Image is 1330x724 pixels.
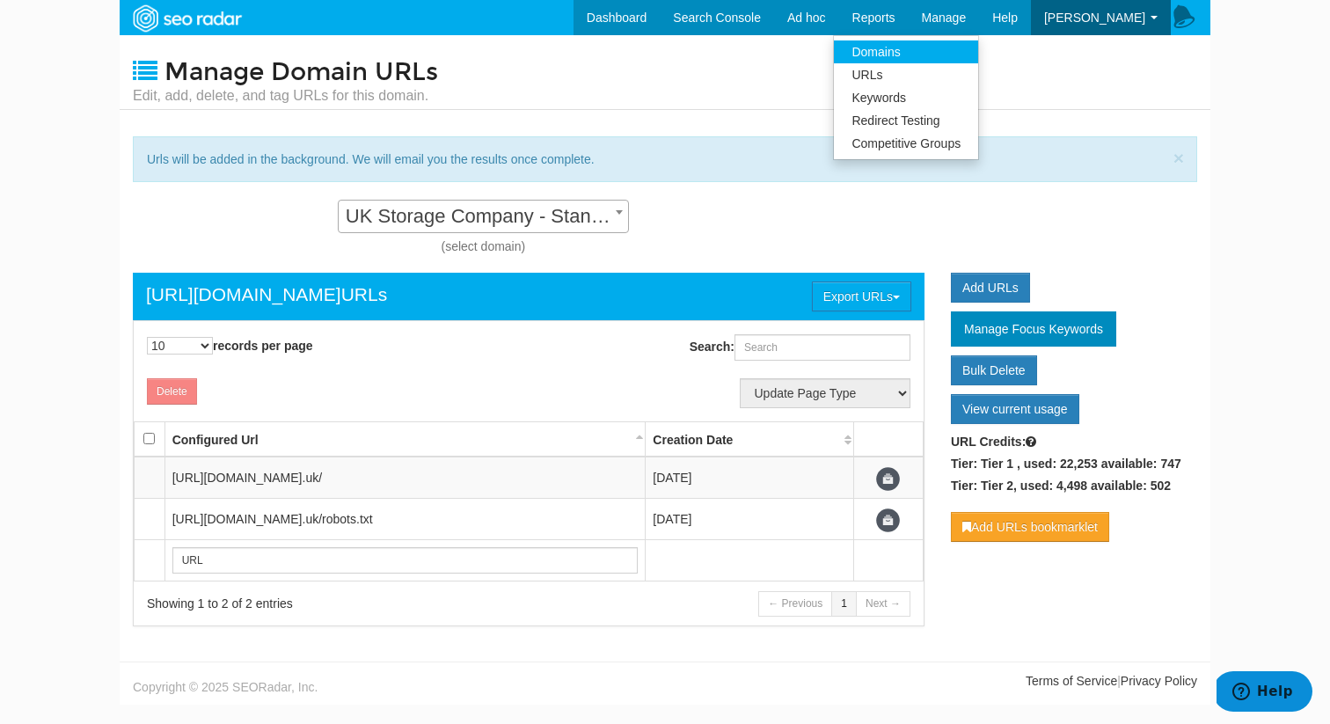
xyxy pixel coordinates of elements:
span: uk/robots.txt [305,512,372,526]
a: Add URLs [951,273,1030,303]
span: UK Storage Company - Standard [339,204,628,229]
div: (select domain) [133,238,834,255]
a: Add URLs bookmarklet [951,512,1109,542]
span: Update URL [876,467,900,491]
a: [URL][DOMAIN_NAME] [146,282,341,308]
a: Redirect Testing [834,109,978,132]
span: UK Storage Company - Standard [338,200,629,233]
label: Search: [690,334,910,361]
th: Configured Url: activate to sort column descending [164,422,646,457]
small: Edit, add, delete, and tag URLs for this domain. [133,86,438,106]
a: Bulk Delete [951,355,1037,385]
span: Manage Focus Keywords [964,322,1103,336]
label: records per page [147,337,313,355]
td: [DATE] [646,499,853,540]
a: 1 [831,591,857,617]
label: URL Credits: [951,433,1036,450]
span: Update URL [876,508,900,532]
span: Manage [922,11,967,25]
a: Manage Focus Keywords [951,311,1116,347]
a: Competitive Groups [834,132,978,155]
input: Search: [734,334,910,361]
span: Manage Domain URLs [164,57,438,87]
div: | [665,672,1210,690]
th: Creation Date: activate to sort column ascending [646,422,853,457]
a: ← Previous [758,591,832,617]
button: Export URLs [812,282,911,311]
button: × [1173,149,1184,167]
a: Next → [856,591,910,617]
a: URLs [834,63,978,86]
span: [URL][DOMAIN_NAME]. [172,512,306,526]
label: Tier: Tier 2, used: 4,498 available: 502 [951,477,1171,494]
iframe: Opens a widget where you can find more information [1217,671,1312,715]
a: Domains [834,40,978,63]
span: [URL][DOMAIN_NAME]. [172,471,306,485]
div: URLs [146,282,387,308]
a: Terms of Service [1026,674,1117,688]
img: SEORadar [126,3,247,34]
span: Ad hoc [787,11,826,25]
div: Urls will be added in the background. We will email you the results once complete. [133,136,1197,182]
label: Tier: Tier 1 , used: 22,253 available: 747 [951,455,1181,472]
td: [DATE] [646,457,853,499]
span: Reports [852,11,895,25]
div: Showing 1 to 2 of 2 entries [147,595,507,612]
div: Copyright © 2025 SEORadar, Inc. [120,672,665,696]
span: [PERSON_NAME] [1044,11,1145,25]
a: View current usage [951,394,1079,424]
a: Privacy Policy [1121,674,1197,688]
span: uk/ [305,471,322,485]
a: Keywords [834,86,978,109]
button: Delete [147,378,197,405]
input: Search [172,547,639,574]
span: Help [992,11,1018,25]
select: records per page [147,337,213,355]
